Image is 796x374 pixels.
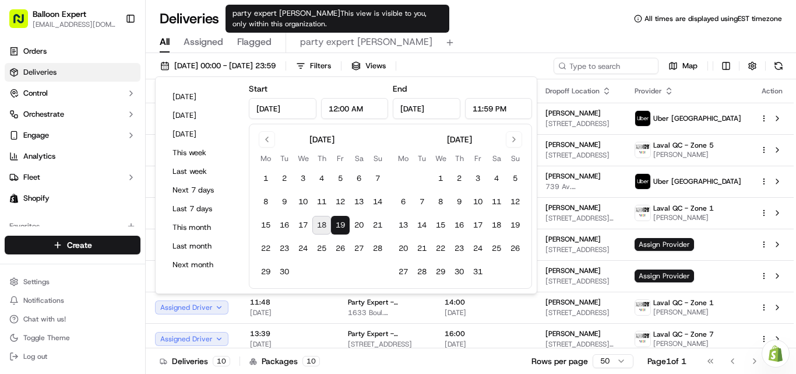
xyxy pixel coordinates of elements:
[167,163,237,180] button: Last week
[465,98,533,119] input: Time
[487,216,506,235] button: 18
[469,239,487,258] button: 24
[445,340,527,349] span: [DATE]
[445,298,527,307] span: 14:00
[331,216,350,235] button: 19
[5,126,140,145] button: Engage
[760,86,784,96] div: Action
[545,182,616,191] span: 739 Av. [PERSON_NAME][STREET_ADDRESS]
[368,239,387,258] button: 28
[5,105,140,124] button: Orchestrate
[5,292,140,309] button: Notifications
[5,5,121,33] button: Balloon Expert[EMAIL_ADDRESS][DOMAIN_NAME]
[487,239,506,258] button: 25
[635,238,694,251] span: Assign Provider
[321,98,389,119] input: Time
[23,88,48,99] span: Control
[5,63,140,82] a: Deliveries
[653,298,714,307] span: Laval QC - Zone 1
[653,339,714,348] span: [PERSON_NAME]
[167,219,237,236] button: This month
[294,169,312,188] button: 3
[393,98,460,119] input: Date
[40,123,147,132] div: We're available if you need us!
[256,193,275,211] button: 8
[23,151,55,162] span: Analytics
[256,152,275,165] th: Monday
[5,189,140,208] a: Shopify
[506,169,524,188] button: 5
[12,170,21,180] div: 📗
[554,58,658,74] input: Type to search
[653,150,714,159] span: [PERSON_NAME]
[23,130,49,141] span: Engage
[275,216,294,235] button: 16
[275,239,294,258] button: 23
[67,239,92,251] span: Create
[653,177,741,186] span: Uber [GEOGRAPHIC_DATA]
[431,263,450,281] button: 29
[98,170,108,180] div: 💻
[653,141,714,150] span: Laval QC - Zone 5
[160,9,219,28] h1: Deliveries
[413,239,431,258] button: 21
[545,245,616,254] span: [STREET_ADDRESS]
[450,193,469,211] button: 9
[5,84,140,103] button: Control
[545,277,616,286] span: [STREET_ADDRESS]
[312,216,331,235] button: 18
[647,355,686,367] div: Page 1 of 1
[348,340,426,349] span: [STREET_ADDRESS]
[9,194,19,203] img: Shopify logo
[167,257,237,273] button: Next month
[450,169,469,188] button: 2
[431,193,450,211] button: 8
[644,14,782,23] span: All times are displayed using EST timezone
[394,152,413,165] th: Monday
[237,35,272,49] span: Flagged
[653,204,714,213] span: Laval QC - Zone 1
[545,340,616,349] span: [STREET_ADDRESS] [STREET_ADDRESS]
[635,331,650,347] img: profile_balloonexpert_internal.png
[33,8,86,20] button: Balloon Expert
[160,35,170,49] span: All
[635,205,650,221] img: profile_balloonexpert_internal.png
[368,169,387,188] button: 7
[294,216,312,235] button: 17
[7,165,94,186] a: 📗Knowledge Base
[413,152,431,165] th: Tuesday
[445,329,527,338] span: 16:00
[506,131,522,148] button: Go to next month
[160,355,230,367] div: Deliveries
[167,89,237,105] button: [DATE]
[487,193,506,211] button: 11
[23,169,89,181] span: Knowledge Base
[394,263,413,281] button: 27
[368,193,387,211] button: 14
[545,266,601,275] span: [PERSON_NAME]
[23,352,47,361] span: Log out
[545,308,616,317] span: [STREET_ADDRESS]
[447,134,472,145] div: [DATE]
[167,145,237,161] button: This week
[249,355,320,367] div: Packages
[653,114,741,123] span: Uber [GEOGRAPHIC_DATA]
[23,172,40,183] span: Fleet
[653,330,714,339] span: Laval QC - Zone 7
[40,111,191,123] div: Start new chat
[167,126,237,142] button: [DATE]
[450,263,469,281] button: 30
[394,193,413,211] button: 6
[531,355,588,367] p: Rows per page
[167,201,237,217] button: Last 7 days
[450,216,469,235] button: 16
[256,263,275,281] button: 29
[275,169,294,188] button: 2
[23,333,70,342] span: Toggle Theme
[350,152,368,165] th: Saturday
[5,42,140,61] a: Orders
[12,111,33,132] img: 1736555255976-a54dd68f-1ca7-489b-9aae-adbdc363a1c4
[348,329,426,338] span: Party Expert - [GEOGRAPHIC_DATA]
[309,134,334,145] div: [DATE]
[348,298,426,307] span: Party Expert - [GEOGRAPHIC_DATA]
